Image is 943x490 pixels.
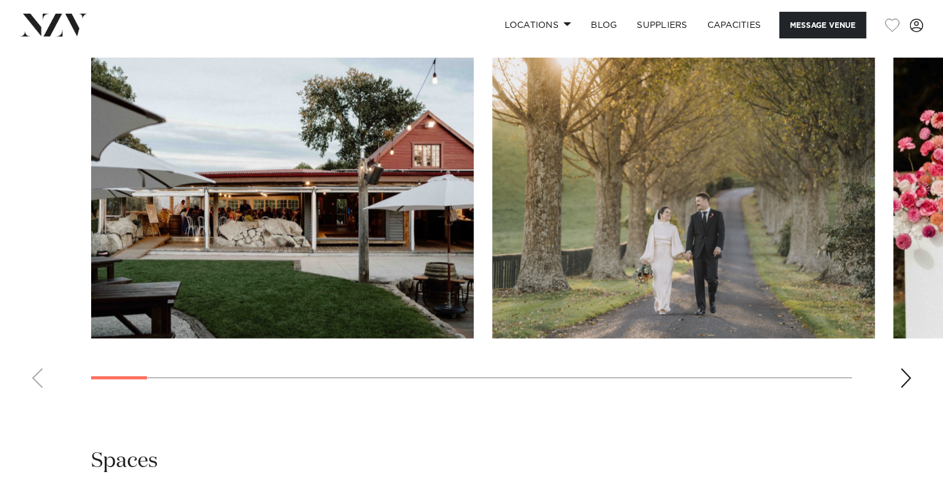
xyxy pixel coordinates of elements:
[91,447,158,475] h2: Spaces
[494,12,581,38] a: Locations
[20,14,87,36] img: nzv-logo.png
[91,58,474,338] swiper-slide: 1 / 26
[627,12,697,38] a: SUPPLIERS
[697,12,771,38] a: Capacities
[581,12,627,38] a: BLOG
[779,12,866,38] button: Message Venue
[492,58,875,338] swiper-slide: 2 / 26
